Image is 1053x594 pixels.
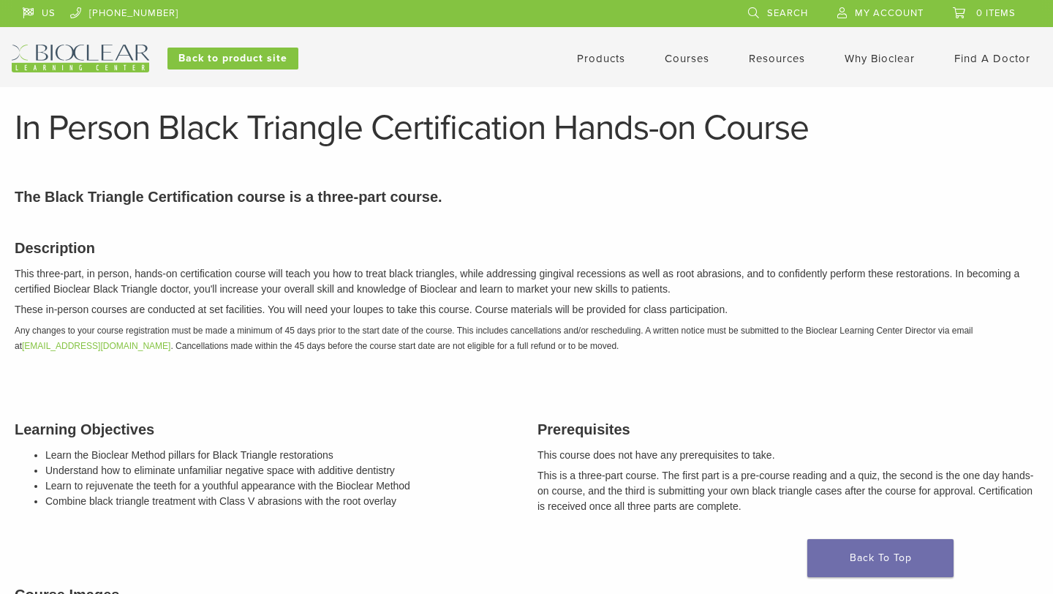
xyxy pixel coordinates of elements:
p: The Black Triangle Certification course is a three-part course. [15,186,1038,208]
a: Courses [665,52,709,65]
em: Any changes to your course registration must be made a minimum of 45 days prior to the start date... [15,326,973,351]
li: Combine black triangle treatment with Class V abrasions with the root overlay [45,494,516,509]
span: Search [767,7,808,19]
li: Understand how to eliminate unfamiliar negative space with additive dentistry [45,463,516,478]
li: Learn to rejuvenate the teeth for a youthful appearance with the Bioclear Method [45,478,516,494]
li: Learn the Bioclear Method pillars for Black Triangle restorations [45,448,516,463]
p: This course does not have any prerequisites to take. [537,448,1038,463]
a: [EMAIL_ADDRESS][DOMAIN_NAME] [22,341,170,351]
img: Bioclear [12,45,149,72]
h1: In Person Black Triangle Certification Hands-on Course [15,110,1038,146]
p: These in-person courses are conducted at set facilities. You will need your loupes to take this c... [15,302,1038,317]
h3: Learning Objectives [15,418,516,440]
span: 0 items [976,7,1016,19]
a: Resources [749,52,805,65]
p: This is a three-part course. The first part is a pre-course reading and a quiz, the second is the... [537,468,1038,514]
h3: Description [15,237,1038,259]
a: Why Bioclear [845,52,915,65]
h3: Prerequisites [537,418,1038,440]
a: Back To Top [807,539,954,577]
a: Products [577,52,625,65]
a: Back to product site [167,48,298,69]
p: This three-part, in person, hands-on certification course will teach you how to treat black trian... [15,266,1038,297]
a: Find A Doctor [954,52,1030,65]
span: My Account [855,7,924,19]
